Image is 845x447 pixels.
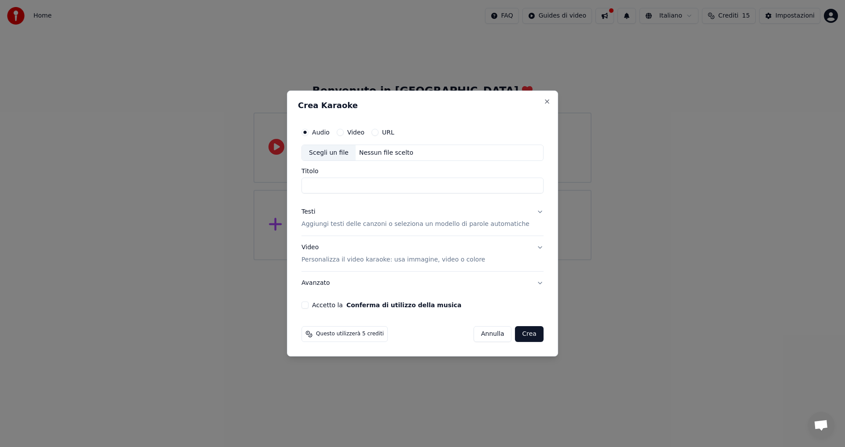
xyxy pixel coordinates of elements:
button: Annulla [474,326,512,342]
label: URL [382,129,394,135]
div: Testi [301,208,315,217]
p: Aggiungi testi delle canzoni o seleziona un modello di parole automatiche [301,220,529,229]
h2: Crea Karaoke [298,102,547,109]
button: Avanzato [301,272,544,294]
div: Scegli un file [302,145,356,161]
p: Personalizza il video karaoke: usa immagine, video o colore [301,255,485,264]
label: Titolo [301,168,544,174]
button: Accetto la [346,302,462,308]
button: VideoPersonalizza il video karaoke: usa immagine, video o colore [301,236,544,272]
div: Video [301,243,485,265]
label: Audio [312,129,330,135]
button: Crea [515,326,544,342]
label: Video [347,129,364,135]
label: Accetto la [312,302,461,308]
span: Questo utilizzerà 5 crediti [316,331,384,338]
button: TestiAggiungi testi delle canzoni o seleziona un modello di parole automatiche [301,201,544,236]
div: Nessun file scelto [356,149,417,157]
